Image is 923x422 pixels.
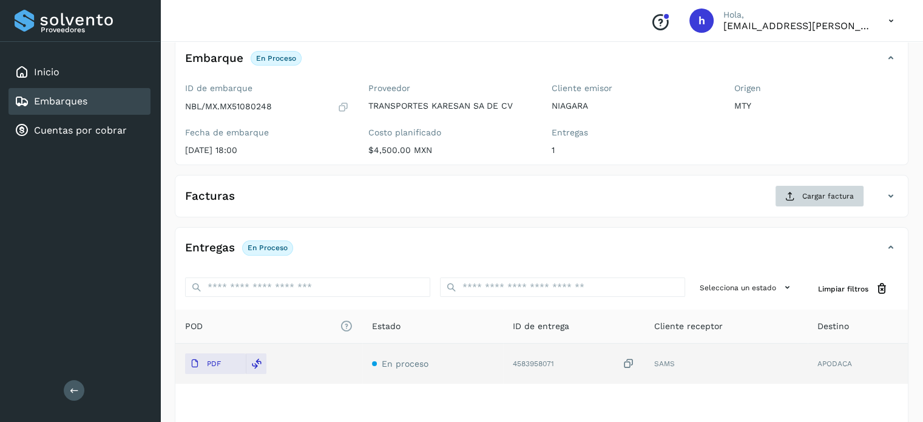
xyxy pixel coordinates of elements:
p: Hola, [723,10,869,20]
a: Embarques [34,95,87,107]
div: Reemplazar POD [246,353,266,374]
button: PDF [185,353,246,374]
h4: Entregas [185,241,235,255]
a: Cuentas por cobrar [34,124,127,136]
p: PDF [207,359,221,368]
span: En proceso [382,359,428,369]
label: Costo planificado [368,128,532,138]
div: EmbarqueEn proceso [175,48,908,78]
p: Proveedores [41,26,146,34]
button: Limpiar filtros [808,277,898,300]
label: ID de embarque [185,83,349,94]
span: Cliente receptor [654,320,722,333]
span: ID de entrega [513,320,569,333]
div: Embarques [8,88,150,115]
div: Cuentas por cobrar [8,117,150,144]
h4: Facturas [185,189,235,203]
span: Estado [372,320,401,333]
div: EntregasEn proceso [175,237,908,268]
div: FacturasCargar factura [175,185,908,217]
span: Destino [817,320,849,333]
p: 1 [552,145,715,155]
span: Cargar factura [802,191,854,202]
p: MTY [734,101,898,111]
button: Cargar factura [775,185,864,207]
label: Origen [734,83,898,94]
p: En proceso [248,243,288,252]
label: Fecha de embarque [185,128,349,138]
p: hpichardo@karesan.com.mx [723,20,869,32]
p: En proceso [256,54,296,63]
p: [DATE] 18:00 [185,145,349,155]
td: APODACA [808,344,908,384]
p: TRANSPORTES KARESAN SA DE CV [368,101,532,111]
p: NBL/MX.MX51080248 [185,101,272,112]
label: Cliente emisor [552,83,715,94]
div: Inicio [8,59,150,86]
button: Selecciona un estado [695,277,799,298]
span: Limpiar filtros [818,284,868,294]
p: NIAGARA [552,101,715,111]
label: Proveedor [368,83,532,94]
h4: Embarque [185,52,243,66]
span: POD [185,320,353,333]
label: Entregas [552,128,715,138]
div: 4583958071 [513,358,634,370]
p: $4,500.00 MXN [368,145,532,155]
a: Inicio [34,66,59,78]
td: SAMS [644,344,807,384]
